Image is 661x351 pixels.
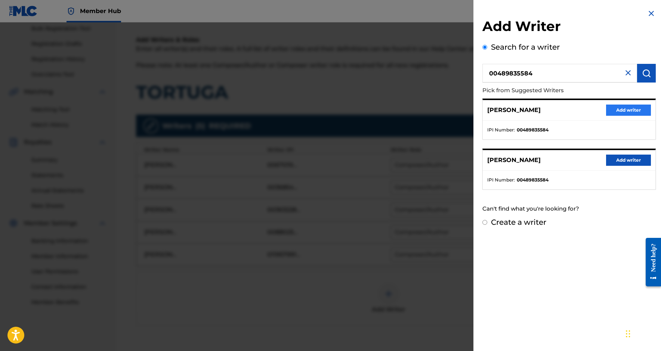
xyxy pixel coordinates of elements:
iframe: Chat Widget [624,315,661,351]
img: Search Works [642,69,651,78]
iframe: Resource Center [640,232,661,293]
span: IPI Number : [487,127,515,133]
label: Create a writer [491,218,546,227]
button: Add writer [606,155,651,166]
span: IPI Number : [487,177,515,183]
p: [PERSON_NAME] [487,156,541,165]
strong: 00489835584 [517,177,549,183]
img: MLC Logo [9,6,38,16]
p: [PERSON_NAME] [487,106,541,115]
div: Can't find what you're looking for? [482,201,656,217]
div: Arrastrar [626,323,630,345]
span: Member Hub [80,7,121,15]
p: Pick from Suggested Writers [482,83,613,99]
label: Search for a writer [491,43,560,52]
input: Search writer's name or IPI Number [482,64,637,83]
button: Add writer [606,105,651,116]
h2: Add Writer [482,18,656,37]
strong: 00489835584 [517,127,549,133]
img: close [624,68,633,77]
img: Top Rightsholder [67,7,75,16]
div: Widget de chat [624,315,661,351]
